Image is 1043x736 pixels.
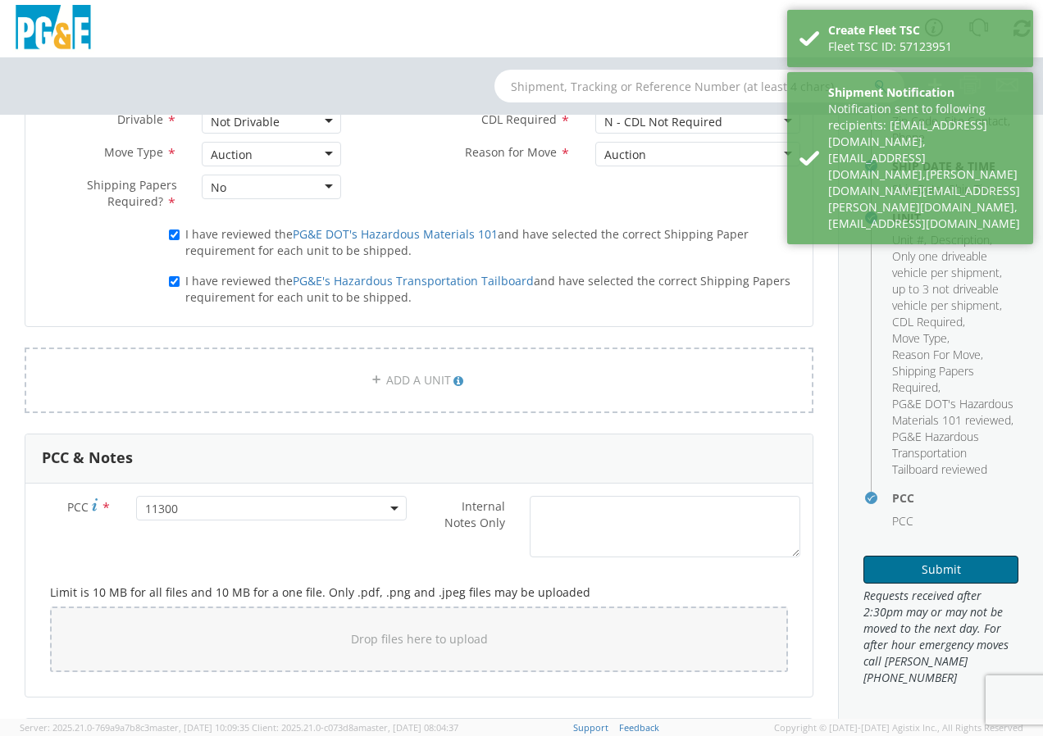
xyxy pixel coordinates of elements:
[892,363,974,395] span: Shipping Papers Required
[211,179,226,196] div: No
[828,22,1021,39] div: Create Fleet TSC
[20,721,249,734] span: Server: 2025.21.0-769a9a7b8c3
[358,721,458,734] span: master, [DATE] 08:04:37
[892,396,1013,428] span: PG&E DOT's Hazardous Materials 101 reviewed
[25,348,813,413] a: ADD A UNIT
[892,314,965,330] li: ,
[604,114,722,130] div: N - CDL Not Required
[892,396,1014,429] li: ,
[465,144,557,160] span: Reason for Move
[50,586,788,598] h5: Limit is 10 MB for all files and 10 MB for a one file. Only .pdf, .png and .jpeg files may be upl...
[87,177,177,209] span: Shipping Papers Required?
[169,276,180,287] input: I have reviewed thePG&E's Hazardous Transportation Tailboardand have selected the correct Shippin...
[252,721,458,734] span: Client: 2025.21.0-c073d8a
[892,347,983,363] li: ,
[892,330,947,346] span: Move Type
[494,70,904,102] input: Shipment, Tracking or Reference Number (at least 4 chars)
[892,330,950,347] li: ,
[211,114,280,130] div: Not Drivable
[136,496,407,520] span: 11300
[604,147,646,163] div: Auction
[293,273,534,288] a: PG&E's Hazardous Transportation Tailboard
[169,229,180,240] input: I have reviewed thePG&E DOT's Hazardous Materials 101and have selected the correct Shipping Paper...
[892,248,1002,313] span: Only one driveable vehicle per shipment, up to 3 not driveable vehicle per shipment
[619,721,659,734] a: Feedback
[828,101,1021,232] div: Notification sent to following recipients: [EMAIL_ADDRESS][DOMAIN_NAME],[EMAIL_ADDRESS][DOMAIN_NA...
[828,39,1021,55] div: Fleet TSC ID: 57123951
[211,147,253,163] div: Auction
[774,721,1023,734] span: Copyright © [DATE]-[DATE] Agistix Inc., All Rights Reserved
[444,498,505,530] span: Internal Notes Only
[892,314,963,329] span: CDL Required
[145,501,398,516] span: 11300
[42,450,133,466] h3: PCC & Notes
[892,513,913,529] span: PCC
[892,347,981,362] span: Reason For Move
[12,5,94,53] img: pge-logo-06675f144f4cfa6a6814.png
[67,499,89,515] span: PCC
[863,588,1018,686] span: Requests received after 2:30pm may or may not be moved to the next day. For after hour emergency ...
[293,226,498,242] a: PG&E DOT's Hazardous Materials 101
[892,248,1014,314] li: ,
[892,429,987,477] span: PG&E Hazardous Transportation Tailboard reviewed
[185,273,790,305] span: I have reviewed the and have selected the correct Shipping Papers requirement for each unit to be...
[892,363,1014,396] li: ,
[185,226,749,258] span: I have reviewed the and have selected the correct Shipping Paper requirement for each unit to be ...
[481,111,557,127] span: CDL Required
[351,631,488,647] span: Drop files here to upload
[573,721,608,734] a: Support
[892,492,1018,504] h4: PCC
[828,84,1021,101] div: Shipment Notification
[863,556,1018,584] button: Submit
[104,144,163,160] span: Move Type
[117,111,163,127] span: Drivable
[149,721,249,734] span: master, [DATE] 10:09:35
